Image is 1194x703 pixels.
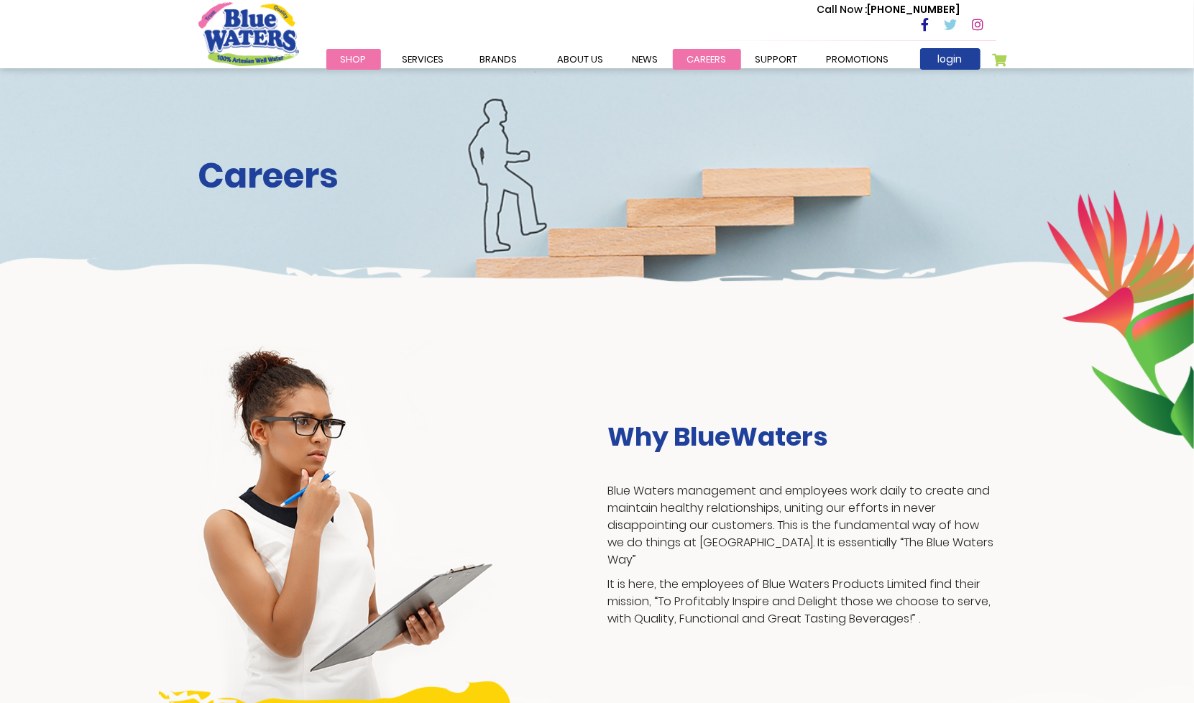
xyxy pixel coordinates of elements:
p: Blue Waters management and employees work daily to create and maintain healthy relationships, uni... [608,482,996,569]
a: Promotions [812,49,904,70]
a: News [618,49,673,70]
span: Brands [480,52,518,66]
a: support [741,49,812,70]
p: [PHONE_NUMBER] [817,2,960,17]
span: Shop [341,52,367,66]
h2: Careers [198,155,996,197]
a: store logo [198,2,299,65]
span: Services [403,52,444,66]
span: Call Now : [817,2,868,17]
a: login [920,48,981,70]
img: career-intro-leaves.png [1047,189,1194,449]
p: It is here, the employees of Blue Waters Products Limited find their mission, “To Profitably Insp... [608,576,996,628]
h3: Why BlueWaters [608,421,996,452]
a: about us [543,49,618,70]
a: careers [673,49,741,70]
